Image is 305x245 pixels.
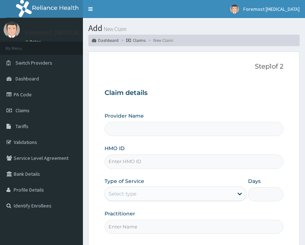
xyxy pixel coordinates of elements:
span: Dashboard [16,75,39,82]
h3: Claim details [105,89,283,97]
span: Tariffs [16,123,28,130]
a: Claims [126,37,146,43]
span: Switch Providers [16,60,52,66]
label: HMO ID [105,145,125,152]
label: Provider Name [105,112,144,119]
input: Enter Name [105,220,283,234]
h1: Add [88,23,300,33]
label: Days [248,178,261,185]
small: New Claim [102,26,127,32]
label: Type of Service [105,178,144,185]
a: Dashboard [92,37,119,43]
li: New Claim [146,37,173,43]
a: Online [25,39,43,44]
label: Practitioner [105,210,135,217]
p: Foremost [MEDICAL_DATA] [25,29,101,36]
div: Select type [109,190,136,197]
input: Enter HMO ID [105,154,283,169]
span: Foremost [MEDICAL_DATA] [243,6,300,12]
img: User Image [230,5,239,14]
span: Claims [16,107,30,114]
p: Step 1 of 2 [105,63,283,71]
img: User Image [4,22,20,38]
